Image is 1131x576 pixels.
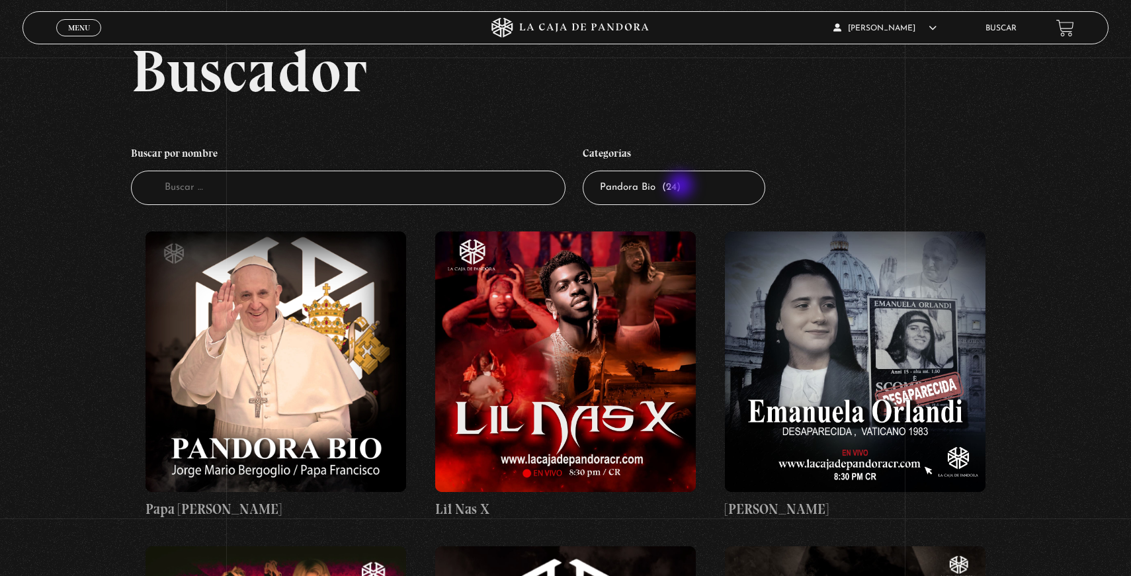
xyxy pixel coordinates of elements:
span: [PERSON_NAME] [833,24,937,32]
a: Papa [PERSON_NAME] [146,231,406,519]
h2: Buscador [131,41,1108,101]
h4: Papa [PERSON_NAME] [146,499,406,520]
h4: Buscar por nombre [131,140,565,171]
h4: Lil Nas X [435,499,696,520]
a: Buscar [985,24,1017,32]
h4: Categorías [583,140,765,171]
span: Cerrar [63,35,95,44]
a: Lil Nas X [435,231,696,519]
a: View your shopping cart [1056,19,1074,37]
h4: [PERSON_NAME] [725,499,985,520]
a: [PERSON_NAME] [725,231,985,519]
span: Menu [68,24,90,32]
